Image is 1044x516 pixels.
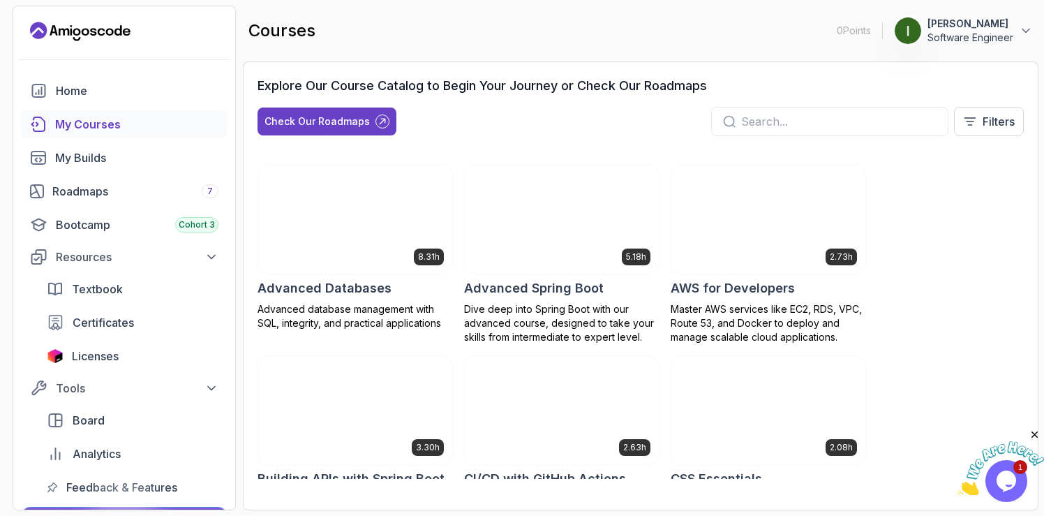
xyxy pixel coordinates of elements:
a: feedback [38,473,227,501]
a: textbook [38,275,227,303]
button: Filters [954,107,1024,136]
p: Master AWS services like EC2, RDS, VPC, Route 53, and Docker to deploy and manage scalable cloud ... [671,302,866,344]
img: AWS for Developers card [671,165,865,274]
a: bootcamp [22,211,227,239]
img: user profile image [895,17,921,44]
img: Advanced Databases card [253,162,457,276]
img: Advanced Spring Boot card [465,165,659,274]
span: Analytics [73,445,121,462]
a: analytics [38,440,227,468]
p: 2.63h [623,442,646,453]
p: Dive deep into Spring Boot with our advanced course, designed to take your skills from intermedia... [464,302,659,344]
h2: Advanced Spring Boot [464,279,604,298]
span: 7 [207,186,213,197]
button: user profile image[PERSON_NAME]Software Engineer [894,17,1033,45]
div: My Builds [55,149,218,166]
a: certificates [38,309,227,337]
div: Bootcamp [56,216,218,233]
span: Textbook [72,281,123,297]
div: Roadmaps [52,183,218,200]
button: Resources [22,244,227,270]
div: Check Our Roadmaps [264,115,370,128]
a: licenses [38,342,227,370]
a: board [38,406,227,434]
div: Resources [56,249,218,265]
div: My Courses [55,116,218,133]
h2: CI/CD with GitHub Actions [464,469,626,489]
button: Check Our Roadmaps [258,108,396,135]
p: 8.31h [418,251,440,263]
h2: Building APIs with Spring Boot [258,469,445,489]
img: CI/CD with GitHub Actions card [465,356,659,465]
a: builds [22,144,227,172]
a: courses [22,110,227,138]
h2: CSS Essentials [671,469,762,489]
a: Advanced Databases card8.31hAdvanced DatabasesAdvanced database management with SQL, integrity, a... [258,164,453,330]
a: AWS for Developers card2.73hAWS for DevelopersMaster AWS services like EC2, RDS, VPC, Route 53, a... [671,164,866,344]
h2: courses [248,20,315,42]
span: Board [73,412,105,429]
button: Tools [22,376,227,401]
p: 5.18h [626,251,646,263]
span: Certificates [73,314,134,331]
h3: Explore Our Course Catalog to Begin Your Journey or Check Our Roadmaps [258,76,707,96]
a: home [22,77,227,105]
span: Licenses [72,348,119,364]
h2: AWS for Developers [671,279,795,298]
input: Search... [741,113,937,130]
span: Cohort 3 [179,219,215,230]
img: CSS Essentials card [671,356,865,465]
h2: Advanced Databases [258,279,391,298]
p: 2.73h [830,251,853,263]
a: roadmaps [22,177,227,205]
div: Tools [56,380,218,397]
div: Home [56,82,218,99]
img: jetbrains icon [47,349,64,363]
a: Landing page [30,20,130,43]
p: 2.08h [830,442,853,453]
iframe: chat widget [957,429,1044,495]
span: Feedback & Features [66,479,177,496]
p: 3.30h [416,442,440,453]
p: Advanced database management with SQL, integrity, and practical applications [258,302,453,330]
p: Software Engineer [927,31,1013,45]
img: Building APIs with Spring Boot card [258,356,452,465]
p: [PERSON_NAME] [927,17,1013,31]
p: Filters [983,113,1015,130]
p: 0 Points [837,24,871,38]
a: Advanced Spring Boot card5.18hAdvanced Spring BootDive deep into Spring Boot with our advanced co... [464,164,659,344]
